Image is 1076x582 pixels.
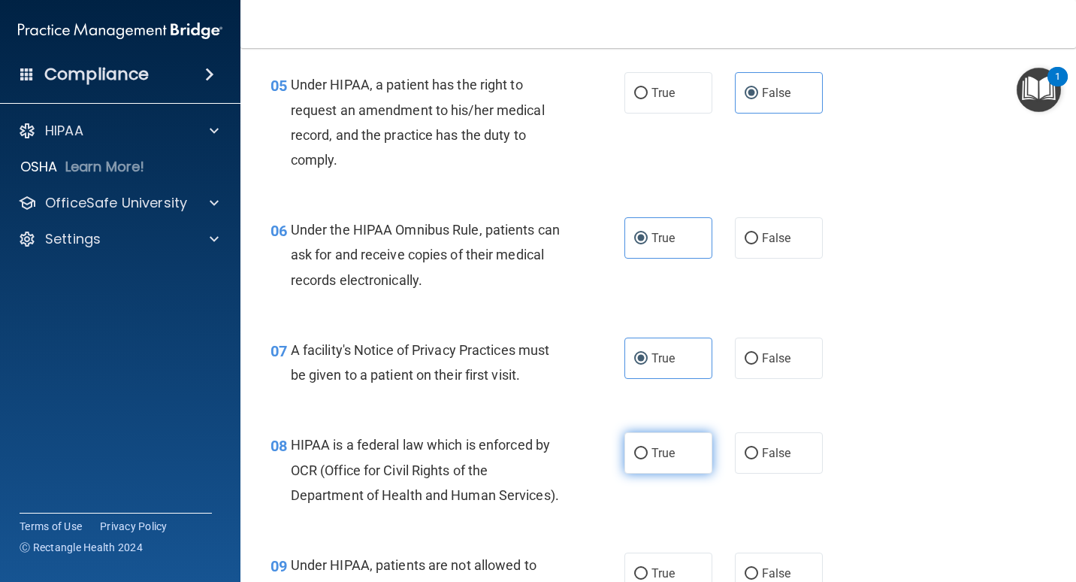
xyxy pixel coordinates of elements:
[634,88,648,99] input: True
[762,446,791,460] span: False
[271,557,287,575] span: 09
[651,231,675,245] span: True
[634,353,648,365] input: True
[1017,68,1061,112] button: Open Resource Center, 1 new notification
[816,475,1058,535] iframe: Drift Widget Chat Controller
[18,122,219,140] a: HIPAA
[762,86,791,100] span: False
[745,88,758,99] input: False
[18,16,222,46] img: PMB logo
[65,158,145,176] p: Learn More!
[634,448,648,459] input: True
[18,194,219,212] a: OfficeSafe University
[271,437,287,455] span: 08
[291,437,559,502] span: HIPAA is a federal law which is enforced by OCR (Office for Civil Rights of the Department of Hea...
[762,351,791,365] span: False
[634,233,648,244] input: True
[291,342,550,383] span: A facility's Notice of Privacy Practices must be given to a patient on their first visit.
[45,122,83,140] p: HIPAA
[745,568,758,580] input: False
[634,568,648,580] input: True
[651,86,675,100] span: True
[762,566,791,580] span: False
[762,231,791,245] span: False
[291,222,560,287] span: Under the HIPAA Omnibus Rule, patients can ask for and receive copies of their medical records el...
[20,158,58,176] p: OSHA
[651,566,675,580] span: True
[45,194,187,212] p: OfficeSafe University
[18,230,219,248] a: Settings
[20,540,143,555] span: Ⓒ Rectangle Health 2024
[651,446,675,460] span: True
[745,353,758,365] input: False
[651,351,675,365] span: True
[271,222,287,240] span: 06
[100,519,168,534] a: Privacy Policy
[291,77,545,168] span: Under HIPAA, a patient has the right to request an amendment to his/her medical record, and the p...
[271,77,287,95] span: 05
[1055,77,1060,96] div: 1
[271,342,287,360] span: 07
[44,64,149,85] h4: Compliance
[20,519,82,534] a: Terms of Use
[745,233,758,244] input: False
[45,230,101,248] p: Settings
[745,448,758,459] input: False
